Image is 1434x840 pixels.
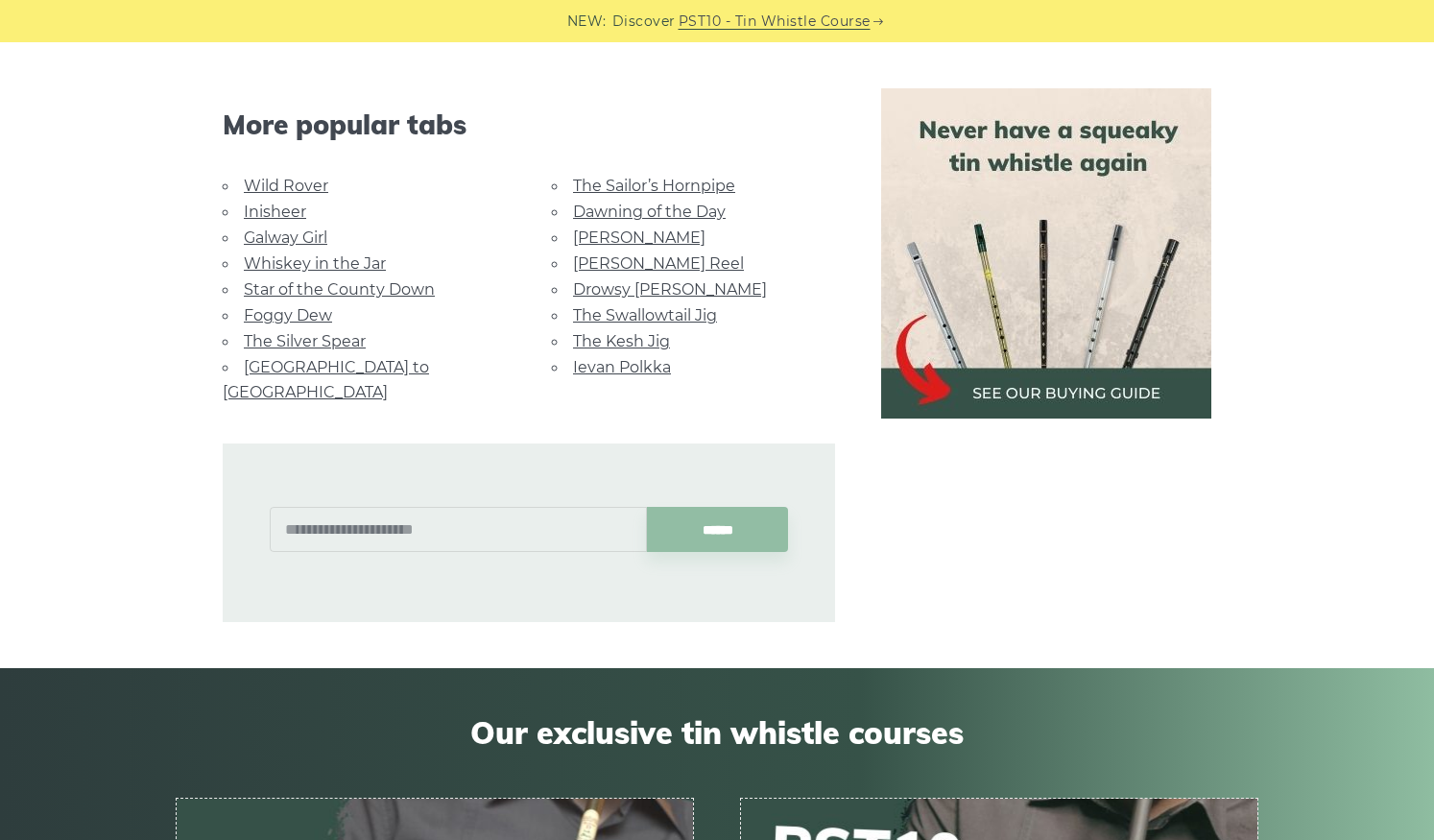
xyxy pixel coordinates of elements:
[244,203,306,221] a: Inisheer
[612,11,676,33] span: Discover
[679,11,871,33] a: PST10 - Tin Whistle Course
[244,332,366,350] a: The Silver Spear
[244,228,327,247] a: Galway Girl
[244,306,332,324] a: Foggy Dew
[244,254,386,273] a: Whiskey in the Jar
[244,177,328,195] a: Wild Rover
[881,88,1211,419] img: tin whistle buying guide
[573,332,670,350] a: The Kesh Jig
[244,280,435,299] a: Star of the County Down
[573,280,767,299] a: Drowsy [PERSON_NAME]
[573,228,705,247] a: [PERSON_NAME]
[573,358,671,376] a: Ievan Polkka
[223,358,429,401] a: [GEOGRAPHIC_DATA] to [GEOGRAPHIC_DATA]
[573,203,726,221] a: Dawning of the Day
[573,306,717,324] a: The Swallowtail Jig
[567,11,607,33] span: NEW:
[573,177,735,195] a: The Sailor’s Hornpipe
[176,714,1258,751] span: Our exclusive tin whistle courses
[223,108,835,141] span: More popular tabs
[573,254,744,273] a: [PERSON_NAME] Reel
